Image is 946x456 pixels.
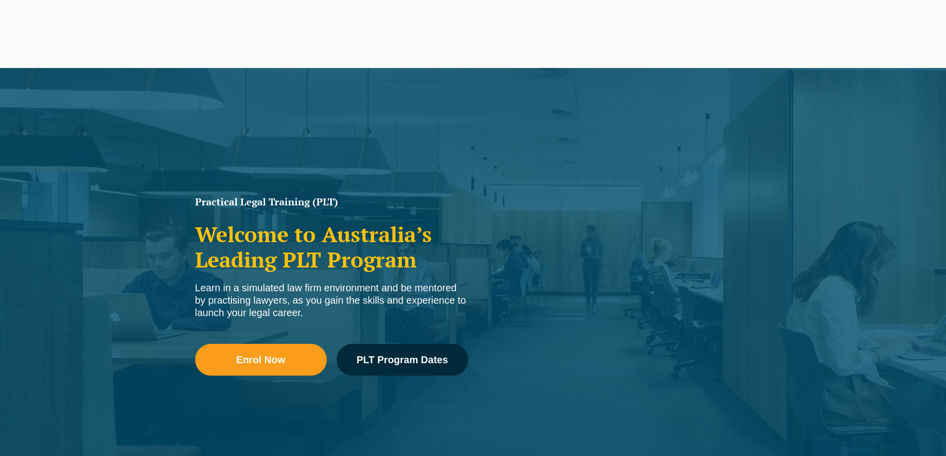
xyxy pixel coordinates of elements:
span: PLT Program Dates [357,355,448,365]
a: Enrol Now [195,344,327,376]
span: Enrol Now [236,355,286,365]
a: PLT Program Dates [337,344,468,376]
h1: Practical Legal Training (PLT) [195,197,468,207]
h2: Welcome to Australia’s Leading PLT Program [195,222,468,272]
div: Learn in a simulated law firm environment and be mentored by practising lawyers, as you gain the ... [195,282,468,319]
